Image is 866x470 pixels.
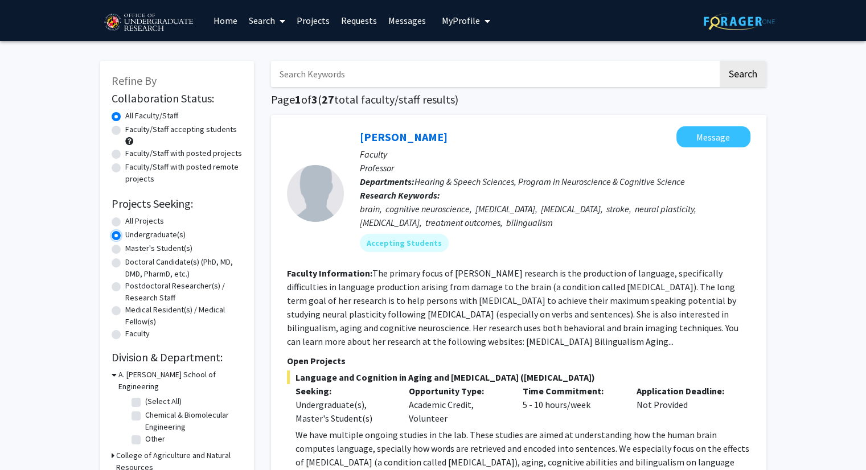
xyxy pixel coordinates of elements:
label: Chemical & Biomolecular Engineering [145,409,240,433]
img: ForagerOne Logo [704,13,775,30]
b: Research Keywords: [360,189,440,201]
input: Search Keywords [271,61,718,87]
a: Projects [291,1,335,40]
h3: A. [PERSON_NAME] School of Engineering [118,369,243,393]
b: Faculty Information: [287,267,372,279]
label: Faculty/Staff with posted projects [125,147,242,159]
label: All Projects [125,215,164,227]
a: Requests [335,1,383,40]
h1: Page of ( total faculty/staff results) [271,93,766,106]
span: 3 [311,92,318,106]
button: Search [720,61,766,87]
label: Faculty/Staff with posted remote projects [125,161,243,185]
label: Postdoctoral Researcher(s) / Research Staff [125,280,243,304]
p: Faculty [360,147,750,161]
span: Hearing & Speech Sciences, Program in Neuroscience & Cognitive Science [414,176,685,187]
h2: Collaboration Status: [112,92,243,105]
p: Open Projects [287,354,750,368]
label: Master's Student(s) [125,242,192,254]
label: All Faculty/Staff [125,110,178,122]
label: Medical Resident(s) / Medical Fellow(s) [125,304,243,328]
a: Home [208,1,243,40]
div: Academic Credit, Volunteer [400,384,514,425]
h2: Division & Department: [112,351,243,364]
div: brain, cognitive neuroscience, [MEDICAL_DATA], [MEDICAL_DATA], stroke, neural plasticity, [MEDICA... [360,202,750,229]
span: 27 [322,92,334,106]
label: Undergraduate(s) [125,229,186,241]
a: [PERSON_NAME] [360,130,448,144]
b: Departments: [360,176,414,187]
img: University of Maryland Logo [100,9,196,37]
a: Search [243,1,291,40]
mat-chip: Accepting Students [360,234,449,252]
label: Doctoral Candidate(s) (PhD, MD, DMD, PharmD, etc.) [125,256,243,280]
p: Professor [360,161,750,175]
button: Message Yasmeen Faroqi-Shah [676,126,750,147]
div: Not Provided [628,384,742,425]
label: (Select All) [145,395,182,407]
label: Faculty/Staff accepting students [125,123,237,135]
span: 1 [295,92,301,106]
iframe: Chat [9,419,48,461]
label: Other [145,433,165,445]
span: Language and Cognition in Aging and [MEDICAL_DATA] ([MEDICAL_DATA]) [287,370,750,384]
div: 5 - 10 hours/week [514,384,628,425]
h2: Projects Seeking: [112,197,243,211]
p: Application Deadline: [637,384,733,398]
p: Opportunity Type: [409,384,506,398]
div: Undergraduate(s), Master's Student(s) [295,398,392,425]
fg-read-more: The primary focus of [PERSON_NAME] research is the production of language, specifically difficult... [287,267,738,347]
p: Time Commitment: [523,384,619,398]
a: Messages [383,1,432,40]
label: Faculty [125,328,150,340]
span: Refine By [112,73,157,88]
p: Seeking: [295,384,392,398]
span: My Profile [442,15,480,26]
